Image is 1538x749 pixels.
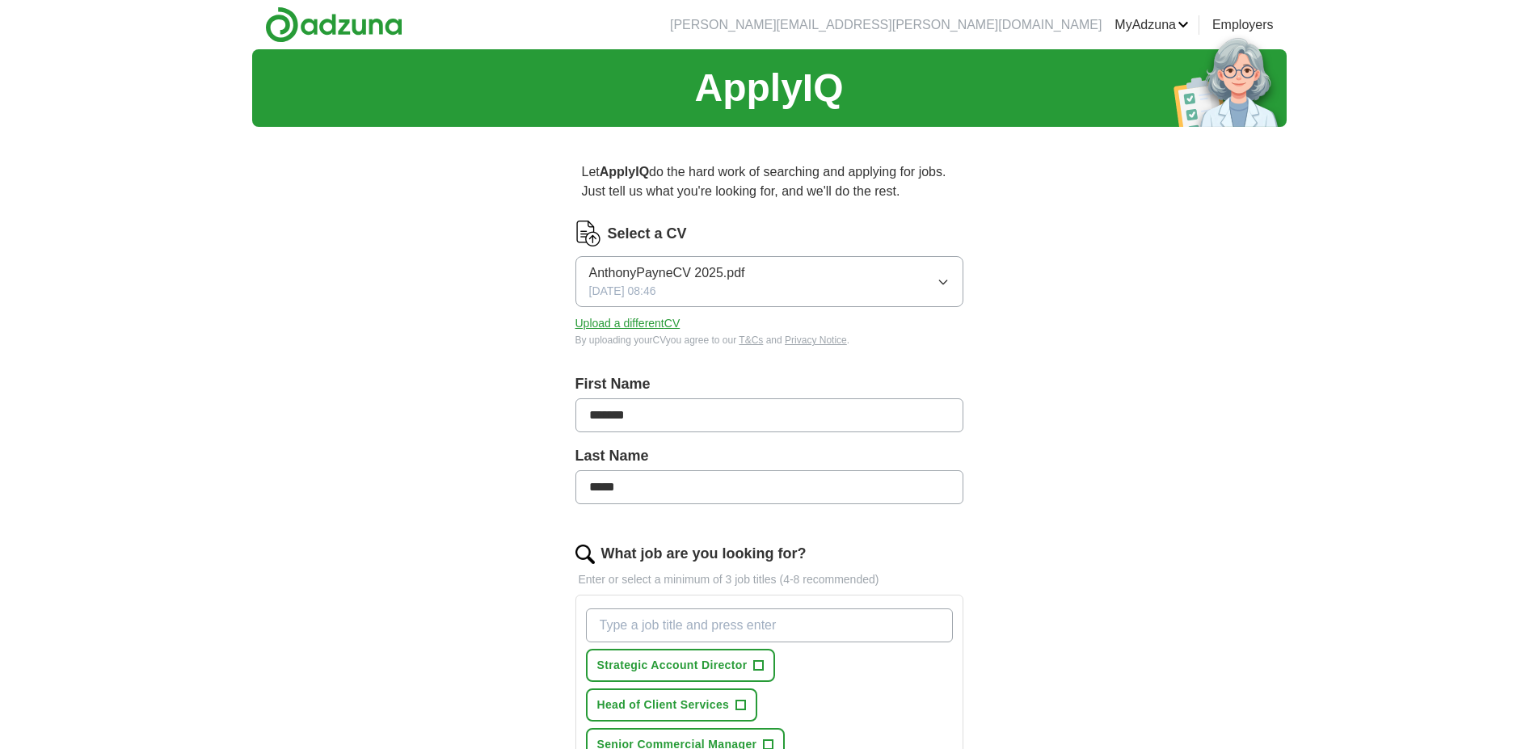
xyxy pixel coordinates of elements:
[586,608,953,642] input: Type a job title and press enter
[575,571,963,588] p: Enter or select a minimum of 3 job titles (4-8 recommended)
[670,15,1102,35] li: [PERSON_NAME][EMAIL_ADDRESS][PERSON_NAME][DOMAIN_NAME]
[575,545,595,564] img: search.png
[694,59,843,117] h1: ApplyIQ
[575,315,681,332] button: Upload a differentCV
[608,223,687,245] label: Select a CV
[265,6,402,43] img: Adzuna logo
[575,333,963,347] div: By uploading your CV you agree to our and .
[589,263,745,283] span: AnthonyPayneCV 2025.pdf
[575,156,963,208] p: Let do the hard work of searching and applying for jobs. Just tell us what you're looking for, an...
[785,335,847,346] a: Privacy Notice
[1115,15,1189,35] a: MyAdzuna
[575,445,963,467] label: Last Name
[597,696,730,713] span: Head of Client Services
[575,373,963,395] label: First Name
[601,543,807,565] label: What job are you looking for?
[575,256,963,307] button: AnthonyPayneCV 2025.pdf[DATE] 08:46
[739,335,763,346] a: T&Cs
[589,283,656,300] span: [DATE] 08:46
[575,221,601,246] img: CV Icon
[586,688,758,722] button: Head of Client Services
[586,649,776,682] button: Strategic Account Director
[1212,15,1274,35] a: Employers
[597,657,748,674] span: Strategic Account Director
[600,165,649,179] strong: ApplyIQ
